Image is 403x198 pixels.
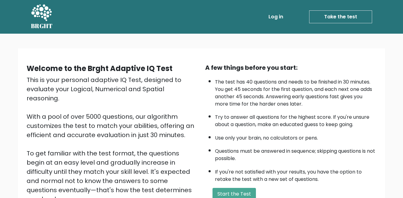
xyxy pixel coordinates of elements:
[309,10,372,23] a: Take the test
[215,144,376,162] li: Questions must be answered in sequence; skipping questions is not possible.
[215,110,376,128] li: Try to answer all questions for the highest score. If you're unsure about a question, make an edu...
[27,63,172,73] b: Welcome to the Brght Adaptive IQ Test
[215,131,376,142] li: Use only your brain, no calculators or pens.
[205,63,376,72] div: A few things before you start:
[215,75,376,108] li: The test has 40 questions and needs to be finished in 30 minutes. You get 45 seconds for the firs...
[31,22,53,30] h5: BRGHT
[31,2,53,31] a: BRGHT
[215,165,376,183] li: If you're not satisfied with your results, you have the option to retake the test with a new set ...
[266,11,286,23] a: Log in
